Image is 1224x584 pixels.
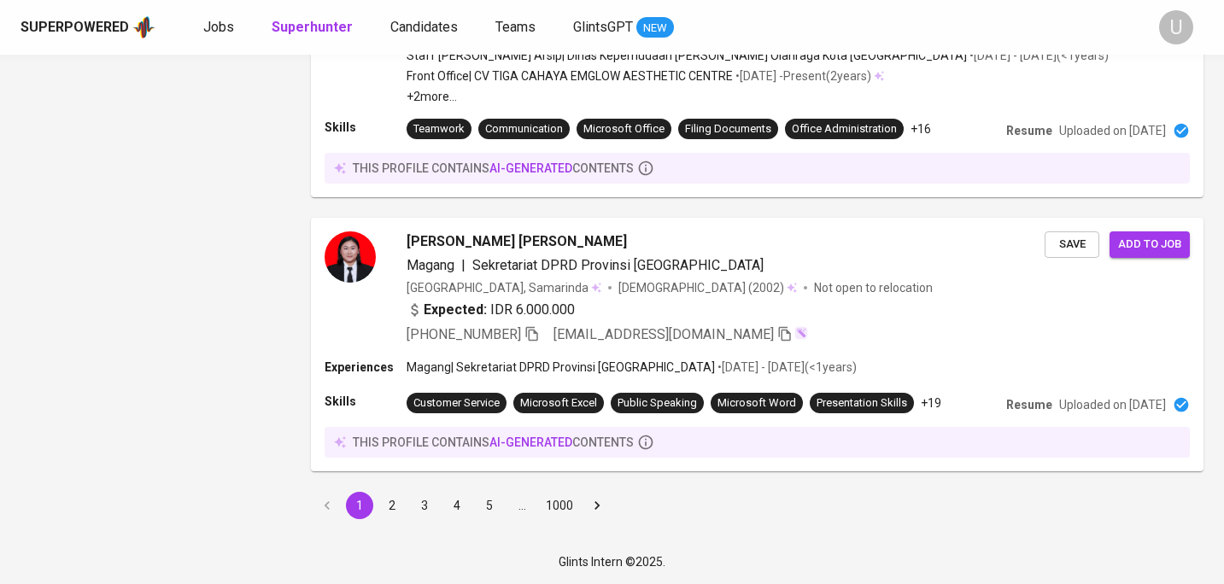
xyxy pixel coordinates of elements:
[346,492,373,519] button: page 1
[553,326,774,342] span: [EMAIL_ADDRESS][DOMAIN_NAME]
[407,300,575,320] div: IDR 6.000.000
[325,393,407,410] p: Skills
[636,20,674,37] span: NEW
[311,218,1204,471] a: [PERSON_NAME] [PERSON_NAME]Magang|Sekretariat DPRD Provinsi [GEOGRAPHIC_DATA][GEOGRAPHIC_DATA], S...
[407,67,733,85] p: Front Office | CV TIGA CAHAYA EMGLOW AESTHETIC CENTRE
[573,17,674,38] a: GlintsGPT NEW
[573,19,633,35] span: GlintsGPT
[618,279,748,296] span: [DEMOGRAPHIC_DATA]
[407,359,715,376] p: Magang | Sekretariat DPRD Provinsi [GEOGRAPHIC_DATA]
[407,257,454,273] span: Magang
[272,19,353,35] b: Superhunter
[817,395,907,412] div: Presentation Skills
[413,395,500,412] div: Customer Service
[390,19,458,35] span: Candidates
[424,300,487,320] b: Expected:
[541,492,578,519] button: Go to page 1000
[583,492,611,519] button: Go to next page
[733,67,871,85] p: • [DATE] - Present ( 2 years )
[618,395,697,412] div: Public Speaking
[921,394,941,412] p: +19
[911,120,931,137] p: +16
[353,434,634,451] p: this profile contains contents
[325,231,376,283] img: 74d5965c6e145fa0841677914ceb82fd.jpg
[325,359,407,376] p: Experiences
[1159,10,1193,44] div: U
[353,160,634,177] p: this profile contains contents
[1053,235,1091,254] span: Save
[717,395,796,412] div: Microsoft Word
[407,231,627,252] span: [PERSON_NAME] [PERSON_NAME]
[1045,231,1099,258] button: Save
[1059,122,1166,139] p: Uploaded on [DATE]
[508,497,536,514] div: …
[461,255,466,276] span: |
[411,492,438,519] button: Go to page 3
[792,121,897,137] div: Office Administration
[407,88,1109,105] p: +2 more ...
[583,121,665,137] div: Microsoft Office
[1006,122,1052,139] p: Resume
[132,15,155,40] img: app logo
[325,119,407,136] p: Skills
[390,17,461,38] a: Candidates
[618,279,797,296] div: (2002)
[495,19,536,35] span: Teams
[814,279,933,296] p: Not open to relocation
[413,121,465,137] div: Teamwork
[407,326,521,342] span: [PHONE_NUMBER]
[472,257,764,273] span: Sekretariat DPRD Provinsi [GEOGRAPHIC_DATA]
[407,47,967,64] p: Staff [PERSON_NAME] Arsip | Dinas Kepemudaan [PERSON_NAME] Olahraga Kota [GEOGRAPHIC_DATA]
[203,19,234,35] span: Jobs
[203,17,237,38] a: Jobs
[272,17,356,38] a: Superhunter
[715,359,857,376] p: • [DATE] - [DATE] ( <1 years )
[1059,396,1166,413] p: Uploaded on [DATE]
[311,492,613,519] nav: pagination navigation
[495,17,539,38] a: Teams
[489,435,572,449] span: AI-generated
[1110,231,1190,258] button: Add to job
[476,492,503,519] button: Go to page 5
[1118,235,1181,254] span: Add to job
[407,279,601,296] div: [GEOGRAPHIC_DATA], Samarinda
[1006,396,1052,413] p: Resume
[685,121,771,137] div: Filing Documents
[967,47,1109,64] p: • [DATE] - [DATE] ( <1 years )
[20,15,155,40] a: Superpoweredapp logo
[485,121,563,137] div: Communication
[378,492,406,519] button: Go to page 2
[520,395,597,412] div: Microsoft Excel
[489,161,572,175] span: AI-generated
[794,326,808,340] img: magic_wand.svg
[20,18,129,38] div: Superpowered
[443,492,471,519] button: Go to page 4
